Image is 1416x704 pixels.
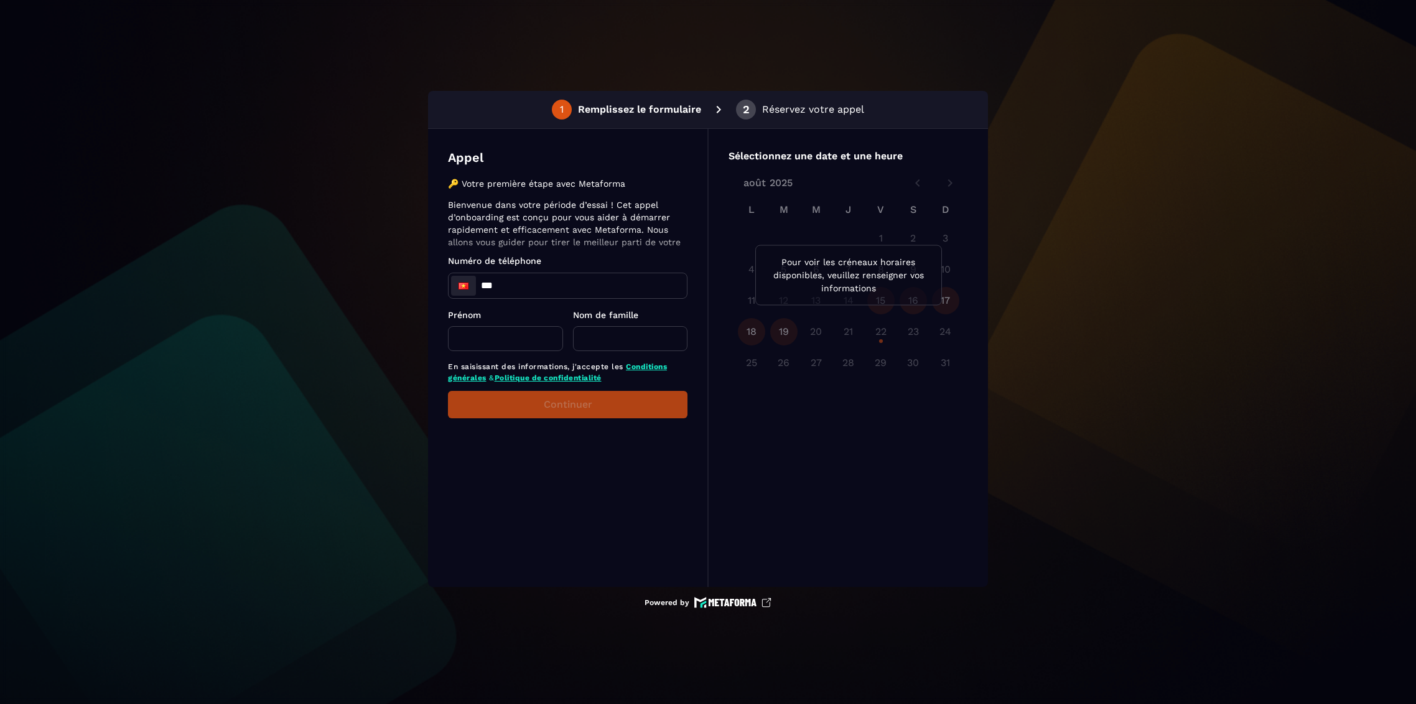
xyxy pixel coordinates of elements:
[645,598,689,608] p: Powered by
[448,177,684,190] p: 🔑 Votre première étape avec Metaforma
[495,373,602,382] a: Politique de confidentialité
[645,597,771,608] a: Powered by
[489,373,495,382] span: &
[448,256,541,266] span: Numéro de téléphone
[448,310,481,320] span: Prénom
[560,104,564,115] div: 1
[578,102,701,117] p: Remplissez le formulaire
[766,256,931,295] p: Pour voir les créneaux horaires disponibles, veuillez renseigner vos informations
[729,149,968,164] p: Sélectionnez une date et une heure
[743,104,750,115] div: 2
[448,361,687,383] p: En saisissant des informations, j'accepte les
[573,310,638,320] span: Nom de famille
[762,102,864,117] p: Réservez votre appel
[448,199,684,261] p: Bienvenue dans votre période d’essai ! Cet appel d’onboarding est conçu pour vous aider à démarre...
[448,362,667,382] a: Conditions générales
[448,149,483,166] p: Appel
[451,276,476,296] div: Vietnam: + 84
